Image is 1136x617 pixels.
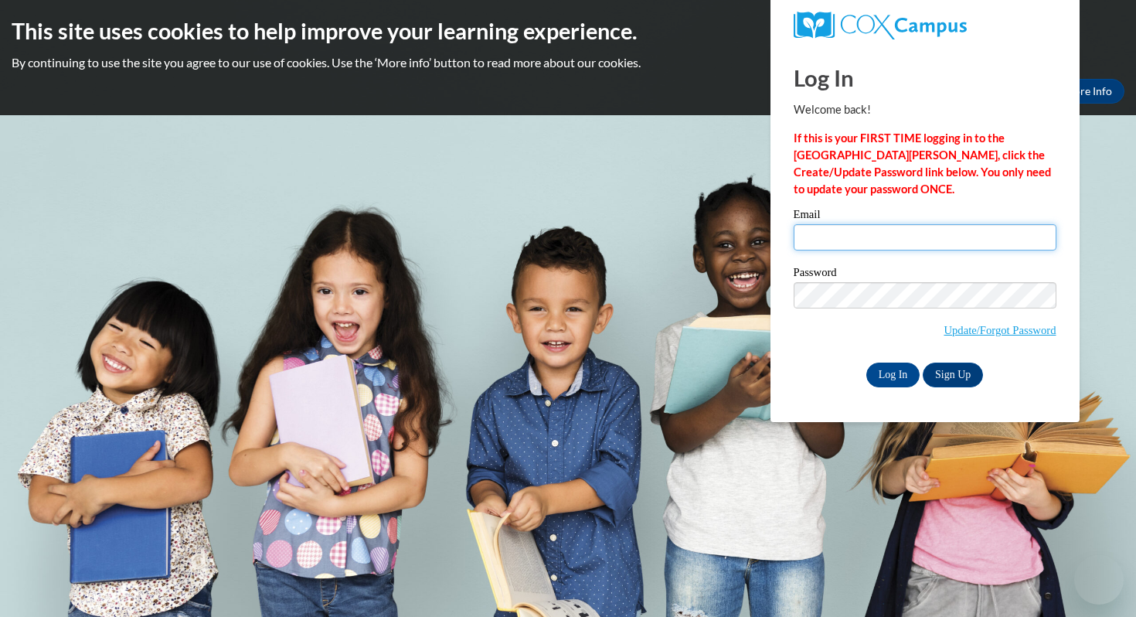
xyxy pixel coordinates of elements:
[794,12,1056,39] a: COX Campus
[866,363,920,387] input: Log In
[1052,79,1124,104] a: More Info
[794,62,1056,94] h1: Log In
[794,209,1056,224] label: Email
[794,267,1056,282] label: Password
[944,324,1056,336] a: Update/Forgot Password
[12,15,1124,46] h2: This site uses cookies to help improve your learning experience.
[794,131,1051,196] strong: If this is your FIRST TIME logging in to the [GEOGRAPHIC_DATA][PERSON_NAME], click the Create/Upd...
[794,101,1056,118] p: Welcome back!
[12,54,1124,71] p: By continuing to use the site you agree to our use of cookies. Use the ‘More info’ button to read...
[923,363,983,387] a: Sign Up
[794,12,967,39] img: COX Campus
[1074,555,1124,605] iframe: Button to launch messaging window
